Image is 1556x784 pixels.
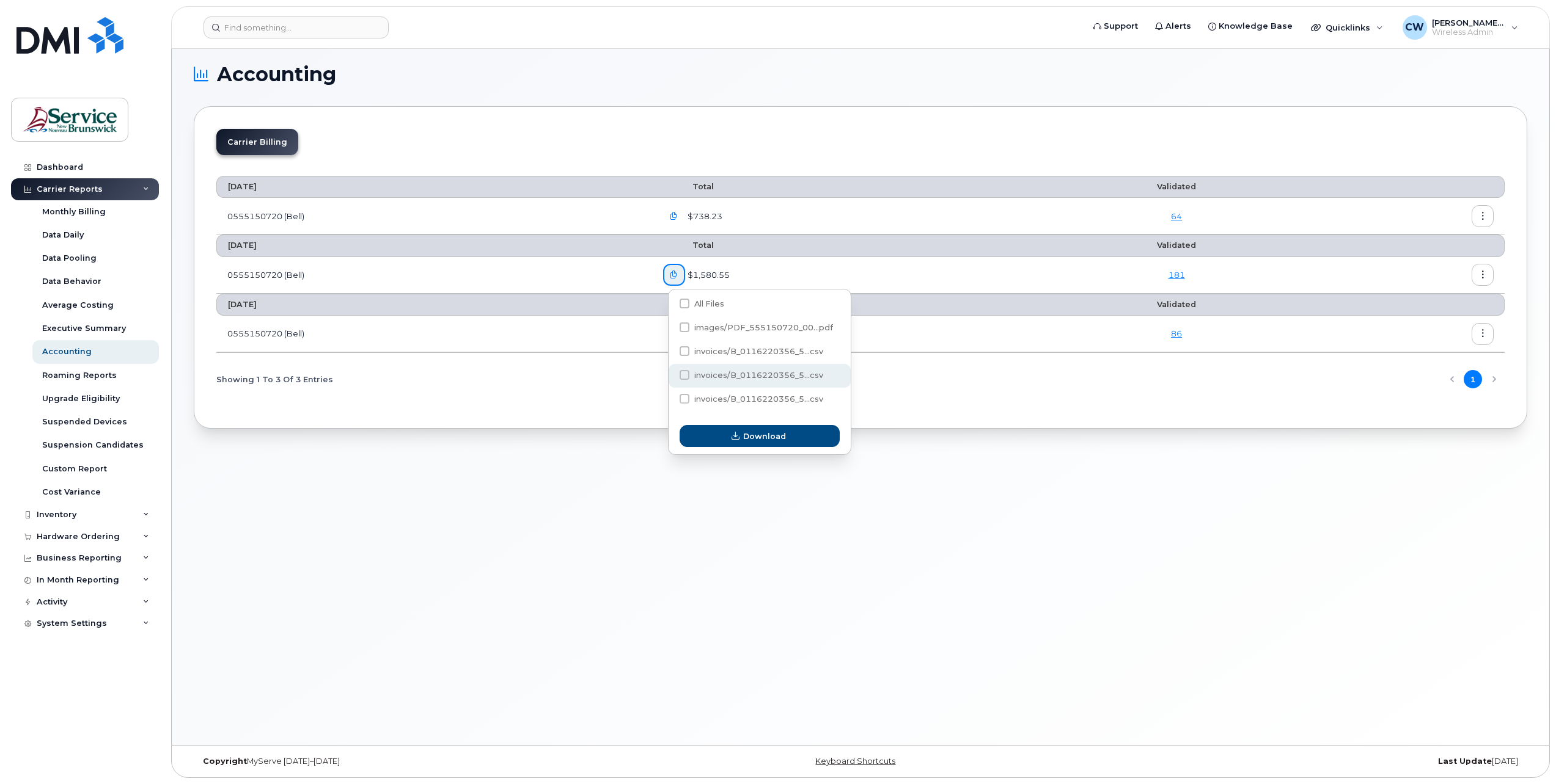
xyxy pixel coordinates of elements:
[694,323,833,332] span: images/PDF_555150720_00...pdf
[1042,234,1311,256] th: Validated
[1171,211,1182,221] a: 64
[1169,270,1185,280] a: 181
[1438,757,1492,766] strong: Last Update
[216,316,652,352] td: 0555150720 (Bell)
[1171,328,1182,338] a: 86
[685,269,730,281] span: $1,580.55
[663,241,714,250] span: Total
[694,394,823,404] span: invoices/B_0116220356_5...csv
[216,176,652,198] th: [DATE]
[680,349,823,358] span: invoices/B_0116220356_555150720_20072025_ACC.csv
[1042,176,1311,198] th: Validated
[694,299,724,308] span: All Files
[1464,370,1482,388] button: Page 1
[216,294,652,316] th: [DATE]
[680,372,823,382] span: invoices/B_0116220356_555150720_20072025_MOB.csv
[680,396,823,405] span: invoices/B_0116220356_555150720_20072025_DTL.csv
[216,257,652,294] td: 0555150720 (Bell)
[815,757,895,766] a: Keyboard Shortcuts
[1083,757,1527,766] div: [DATE]
[203,757,247,766] strong: Copyright
[216,370,333,388] span: Showing 1 To 3 Of 3 Entries
[216,234,652,256] th: [DATE]
[743,430,786,442] span: Download
[680,325,833,334] span: images/PDF_555150720_006_0000000000.pdf
[663,300,714,309] span: Total
[685,211,722,222] span: $738.23
[194,757,638,766] div: MyServe [DATE]–[DATE]
[216,198,652,234] td: 0555150720 (Bell)
[680,425,840,447] button: Download
[663,182,714,191] span: Total
[694,347,823,356] span: invoices/B_0116220356_5...csv
[663,323,686,344] a: PDF_555150720_005_0000000000.pdf
[1042,294,1311,316] th: Validated
[217,65,336,84] span: Accounting
[694,371,823,380] span: invoices/B_0116220356_5...csv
